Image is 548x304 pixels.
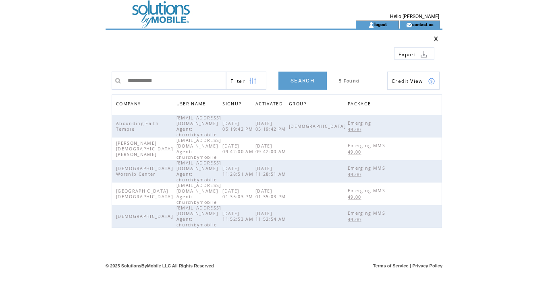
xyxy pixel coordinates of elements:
span: Emerging [348,120,374,126]
a: 49.00 [348,171,365,178]
span: SIGNUP [222,99,243,111]
span: © 2025 SolutionsByMobile LLC All Rights Reserved [106,263,214,268]
img: filters.png [249,72,256,90]
span: | [410,263,411,268]
span: Emerging MMS [348,143,387,148]
a: 49.00 [348,148,365,155]
span: [DATE] 09:42:00 AM [222,143,255,154]
span: Abounding Faith Temple [116,121,159,132]
span: Export to csv file [399,51,416,58]
span: [DATE] 11:28:51 AM [255,166,289,177]
span: [EMAIL_ADDRESS][DOMAIN_NAME] Agent: churchbymobile [176,115,221,138]
span: ACTIVATED [255,99,285,111]
a: ACTIVATED [255,99,287,111]
span: [EMAIL_ADDRESS][DOMAIN_NAME] Agent: churchbymobile [176,205,221,228]
span: Emerging MMS [348,210,387,216]
a: contact us [412,22,434,27]
span: [DATE] 11:52:54 AM [255,211,289,222]
a: Privacy Policy [412,263,442,268]
span: Show Credits View [392,78,423,84]
img: credits.png [428,78,435,85]
a: COMPANY [116,101,143,106]
span: [EMAIL_ADDRESS][DOMAIN_NAME] Agent: churchbymobile [176,160,221,183]
span: [PERSON_NAME][DEMOGRAPHIC_DATA] [PERSON_NAME] [116,140,173,157]
span: Emerging MMS [348,165,387,171]
a: PACKAGE [348,99,375,111]
span: [DATE] 01:35:03 PM [255,188,288,199]
span: PACKAGE [348,99,373,111]
span: [DATE] 05:19:42 PM [222,121,255,132]
a: SEARCH [278,72,327,90]
a: Filter [226,72,266,90]
span: GROUP [289,99,309,111]
a: SIGNUP [222,101,243,106]
img: account_icon.gif [368,22,374,28]
span: Hello [PERSON_NAME] [390,14,439,19]
span: [DATE] 01:35:03 PM [222,188,255,199]
span: [DEMOGRAPHIC_DATA] [116,214,175,219]
span: Emerging MMS [348,188,387,193]
span: [DEMOGRAPHIC_DATA] Worship Center [116,166,173,177]
img: contact_us_icon.gif [406,22,412,28]
span: [EMAIL_ADDRESS][DOMAIN_NAME] Agent: churchbymobile [176,183,221,205]
span: 49.00 [348,172,363,177]
span: Show filters [230,78,245,84]
span: [DEMOGRAPHIC_DATA] [289,123,348,129]
span: 5 Found [339,78,359,84]
span: [DATE] 11:52:53 AM [222,211,255,222]
span: [GEOGRAPHIC_DATA][DEMOGRAPHIC_DATA] [116,188,175,199]
span: [DATE] 09:42:00 AM [255,143,289,154]
a: Credit View [387,72,440,90]
a: 49.00 [348,193,365,200]
a: logout [374,22,387,27]
span: COMPANY [116,99,143,111]
span: [DATE] 05:19:42 PM [255,121,288,132]
a: Export [394,47,434,60]
span: 49.00 [348,217,363,222]
a: USER NAME [176,101,208,106]
img: download.png [420,51,428,58]
span: 49.00 [348,127,363,132]
span: 49.00 [348,149,363,155]
span: USER NAME [176,99,208,111]
a: 49.00 [348,216,365,223]
a: GROUP [289,99,311,111]
a: Terms of Service [373,263,409,268]
span: 49.00 [348,194,363,200]
span: [EMAIL_ADDRESS][DOMAIN_NAME] Agent: churchbymobile [176,138,221,160]
a: 49.00 [348,126,365,133]
span: [DATE] 11:28:51 AM [222,166,255,177]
